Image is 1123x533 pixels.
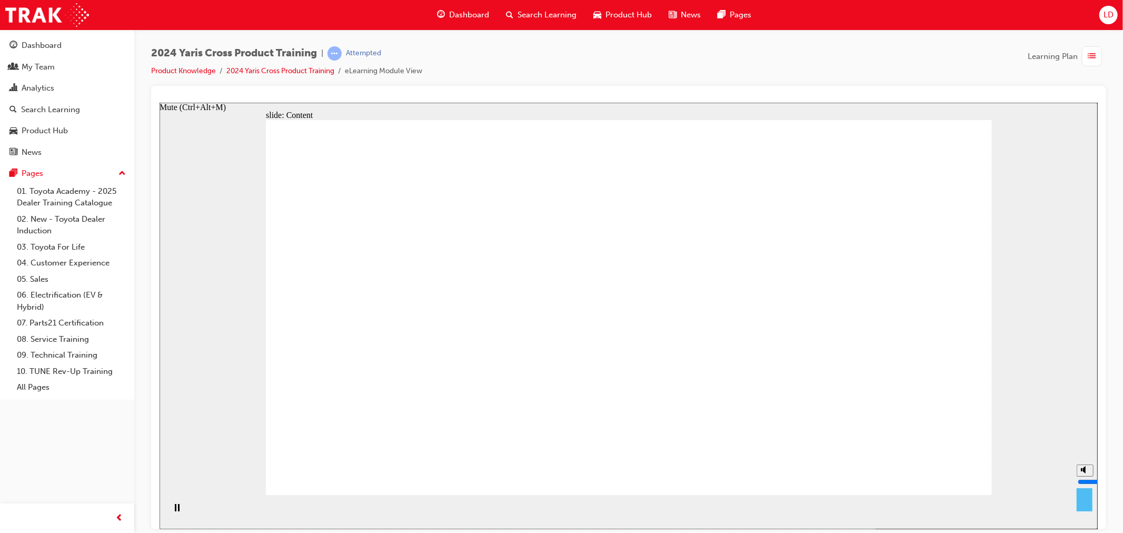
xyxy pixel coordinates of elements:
[593,8,601,22] span: car-icon
[13,271,130,288] a: 05. Sales
[718,8,726,22] span: pages-icon
[13,183,130,211] a: 01. Toyota Academy - 2025 Dealer Training Catalogue
[118,167,126,181] span: up-icon
[13,315,130,331] a: 07. Parts21 Certification
[13,331,130,348] a: 08. Service Training
[1099,6,1118,24] button: LD
[1088,50,1096,63] span: list-icon
[1028,51,1078,63] span: Learning Plan
[116,512,124,525] span: prev-icon
[9,148,17,157] span: news-icon
[9,105,17,115] span: search-icon
[669,8,677,22] span: news-icon
[585,4,660,26] a: car-iconProduct Hub
[13,211,130,239] a: 02. New - Toyota Dealer Induction
[226,66,334,75] a: 2024 Yaris Cross Product Training
[449,9,489,21] span: Dashboard
[22,146,42,159] div: News
[151,66,216,75] a: Product Knowledge
[9,169,17,179] span: pages-icon
[21,104,80,116] div: Search Learning
[22,125,68,137] div: Product Hub
[4,36,130,55] a: Dashboard
[660,4,709,26] a: news-iconNews
[22,61,55,73] div: My Team
[13,255,130,271] a: 04. Customer Experience
[151,47,317,60] span: 2024 Yaris Cross Product Training
[4,57,130,77] a: My Team
[518,9,577,21] span: Search Learning
[498,4,585,26] a: search-iconSearch Learning
[22,82,54,94] div: Analytics
[13,287,130,315] a: 06. Electrification (EV & Hybrid)
[437,8,445,22] span: guage-icon
[4,121,130,141] a: Product Hub
[605,9,652,21] span: Product Hub
[346,48,381,58] div: Attempted
[5,401,23,419] button: Pause (Ctrl+Alt+P)
[22,167,43,180] div: Pages
[4,34,130,164] button: DashboardMy TeamAnalyticsSearch LearningProduct HubNews
[13,239,130,255] a: 03. Toyota For Life
[4,78,130,98] a: Analytics
[912,392,933,427] div: misc controls
[5,3,89,27] img: Trak
[345,65,422,77] li: eLearning Module View
[5,392,23,427] div: playback controls
[730,9,751,21] span: Pages
[9,63,17,72] span: people-icon
[1028,46,1106,66] button: Learning Plan
[1104,9,1114,21] span: LD
[4,143,130,162] a: News
[13,347,130,363] a: 09. Technical Training
[4,100,130,120] a: Search Learning
[4,164,130,183] button: Pages
[506,8,513,22] span: search-icon
[9,126,17,136] span: car-icon
[9,84,17,93] span: chart-icon
[709,4,760,26] a: pages-iconPages
[321,47,323,60] span: |
[327,46,342,61] span: learningRecordVerb_ATTEMPT-icon
[13,363,130,380] a: 10. TUNE Rev-Up Training
[429,4,498,26] a: guage-iconDashboard
[681,9,701,21] span: News
[22,40,62,52] div: Dashboard
[9,41,17,51] span: guage-icon
[13,379,130,396] a: All Pages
